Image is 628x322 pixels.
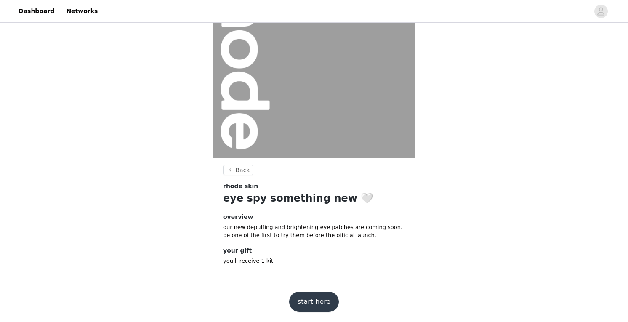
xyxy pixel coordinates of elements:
[223,257,405,265] p: you'll receive 1 kit
[223,223,405,240] p: our new depuffing and brightening eye patches are coming soon. be one of the first to try them be...
[223,191,405,206] h1: eye spy something new 🤍
[13,2,59,21] a: Dashboard
[223,246,405,255] h4: your gift
[289,292,339,312] button: start here
[61,2,103,21] a: Networks
[223,182,258,191] span: rhode skin
[223,213,405,221] h4: overview
[223,165,253,175] button: Back
[597,5,605,18] div: avatar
